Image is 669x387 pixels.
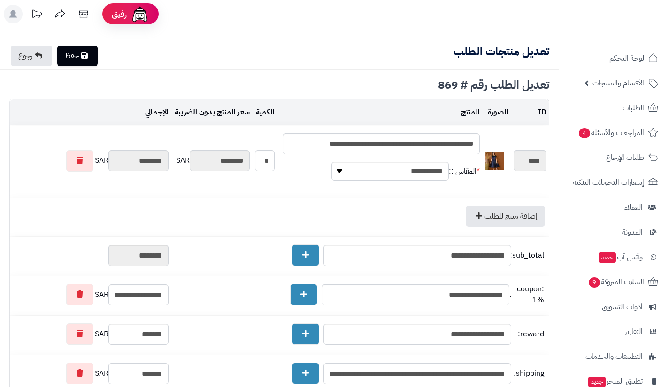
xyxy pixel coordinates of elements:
[565,146,663,169] a: طلبات الإرجاع
[252,99,277,125] td: الكمية
[277,99,482,125] td: المنتج
[602,300,643,313] span: أدوات التسويق
[10,99,171,125] td: الإجمالي
[588,377,606,387] span: جديد
[623,101,644,114] span: الطلبات
[573,176,644,189] span: إشعارات التحويلات البنكية
[112,8,127,20] span: رفيق
[585,350,643,363] span: التطبيقات والخدمات
[449,154,480,188] td: المقاس ::
[173,284,546,305] div: .
[625,325,643,338] span: التقارير
[565,320,663,343] a: التقارير
[131,5,149,23] img: ai-face.png
[565,97,663,119] a: الطلبات
[57,46,98,66] a: حفظ
[565,47,663,69] a: لوحة التحكم
[605,26,660,46] img: logo-2.png
[173,150,250,171] div: SAR
[565,296,663,318] a: أدوات التسويق
[565,221,663,243] a: المدونة
[624,201,643,214] span: العملاء
[12,150,169,172] div: SAR
[514,250,544,261] span: sub_total:
[598,250,643,264] span: وآتس آب
[485,152,504,170] img: 1733065939-IMG_%D9%A2%D9%A0%D9%A2%D9%A4%D9%A1%D9%A2%D9%A0%D9%A1_%D9%A2%D9%A3%D9%A0%D9%A7%D9%A1%D9...
[171,99,252,125] td: سعر المنتج بدون الضريبة
[514,329,544,340] span: reward:
[592,76,644,90] span: الأقسام والمنتجات
[11,46,52,66] a: رجوع
[622,226,643,239] span: المدونة
[565,121,663,144] a: المراجعات والأسئلة4
[514,368,544,379] span: shipping:
[609,52,644,65] span: لوحة التحكم
[565,171,663,194] a: إشعارات التحويلات البنكية
[12,284,169,305] div: SAR
[9,79,549,91] div: تعديل الطلب رقم # 869
[12,323,169,345] div: SAR
[599,252,616,263] span: جديد
[565,196,663,219] a: العملاء
[466,206,545,227] a: إضافة منتج للطلب
[565,246,663,268] a: وآتس آبجديد
[12,363,169,384] div: SAR
[511,99,549,125] td: ID
[606,151,644,164] span: طلبات الإرجاع
[565,345,663,368] a: التطبيقات والخدمات
[588,275,644,288] span: السلات المتروكة
[579,128,590,138] span: 4
[565,271,663,293] a: السلات المتروكة9
[514,284,544,305] span: coupon: 1%
[578,126,644,139] span: المراجعات والأسئلة
[25,5,48,26] a: تحديثات المنصة
[589,277,600,288] span: 9
[454,43,549,60] b: تعديل منتجات الطلب
[482,99,511,125] td: الصورة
